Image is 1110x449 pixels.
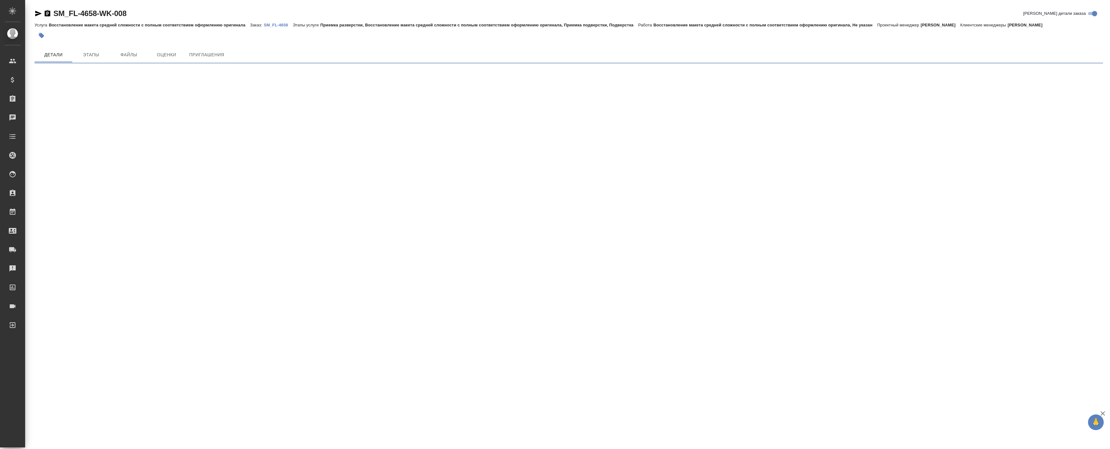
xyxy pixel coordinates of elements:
span: Оценки [151,51,182,59]
p: Заказ: [250,23,264,27]
span: 🙏 [1091,416,1101,429]
p: [PERSON_NAME] [921,23,960,27]
p: Этапы услуги [293,23,320,27]
p: Восстановление макета средней сложности с полным соответствием оформлению оригинала, Не указан [653,23,877,27]
a: SM_FL-4658 [264,22,293,27]
p: [PERSON_NAME] [1008,23,1047,27]
span: Приглашения [189,51,224,59]
p: SM_FL-4658 [264,23,293,27]
button: 🙏 [1088,414,1104,430]
button: Скопировать ссылку [44,10,51,17]
span: Этапы [76,51,106,59]
p: Клиентские менеджеры [960,23,1008,27]
span: Файлы [114,51,144,59]
span: [PERSON_NAME] детали заказа [1023,10,1086,17]
p: Восстановление макета средней сложности с полным соответствием оформлению оригинала [49,23,250,27]
button: Скопировать ссылку для ЯМессенджера [35,10,42,17]
button: Добавить тэг [35,29,48,42]
a: SM_FL-4658-WK-008 [53,9,127,18]
span: Детали [38,51,69,59]
p: Работа [638,23,654,27]
p: Проектный менеджер [877,23,920,27]
p: Услуга [35,23,49,27]
p: Приемка разверстки, Восстановление макета средней сложности с полным соответствием оформлению ори... [320,23,638,27]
